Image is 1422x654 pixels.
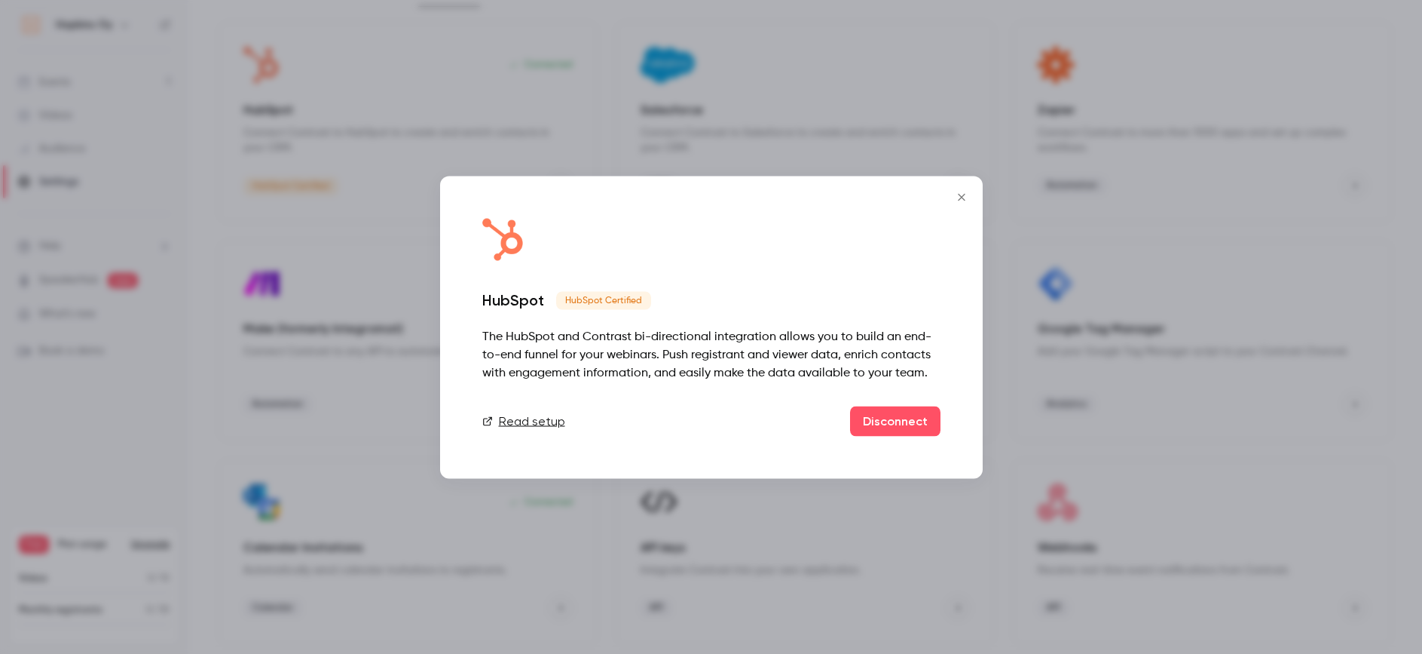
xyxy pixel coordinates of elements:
[946,182,977,212] button: Close
[482,412,565,430] a: Read setup
[482,290,544,309] div: HubSpot
[482,327,940,382] div: The HubSpot and Contrast bi-directional integration allows you to build an end-to-end funnel for ...
[850,406,940,436] button: Disconnect
[556,291,651,309] span: HubSpot Certified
